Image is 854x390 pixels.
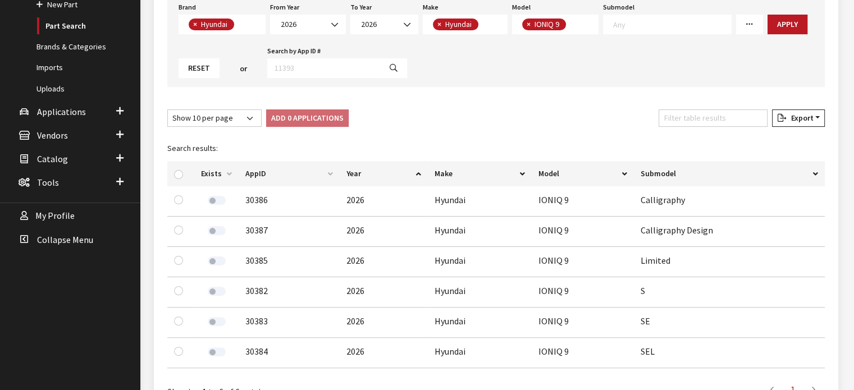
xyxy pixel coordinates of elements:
td: IONIQ 9 [532,308,634,338]
span: Applications [37,106,86,117]
label: Search by App ID # [267,46,321,56]
span: × [193,19,197,29]
label: Add Application [208,317,226,326]
button: Remove item [433,19,444,30]
span: My Profile [35,210,75,222]
input: 11393 [267,58,381,78]
span: 2026 [277,19,339,30]
td: 30383 [239,308,340,338]
th: Submodel: activate to sort column ascending [634,161,825,186]
th: Exists: activate to sort column ascending [194,161,239,186]
th: Model: activate to sort column ascending [532,161,634,186]
td: IONIQ 9 [532,217,634,247]
span: Export [786,113,813,123]
button: Reset [179,58,220,78]
td: IONIQ 9 [532,186,634,217]
td: IONIQ 9 [532,338,634,368]
td: 30387 [239,217,340,247]
span: Catalog [37,153,68,164]
label: Submodel [603,2,634,12]
td: 2026 [340,308,427,338]
span: × [437,19,441,29]
td: SE [634,308,825,338]
label: Add Application [208,256,226,265]
span: IONIQ 9 [533,19,562,29]
span: Hyundai [200,19,230,29]
td: IONIQ 9 [532,277,634,308]
input: Filter table results [659,109,768,127]
td: 2026 [340,186,427,217]
td: Limited [634,247,825,277]
td: 2026 [340,277,427,308]
td: Hyundai [427,338,531,368]
button: Remove item [522,19,533,30]
label: Model [512,2,531,12]
td: 30385 [239,247,340,277]
td: 2026 [340,338,427,368]
li: Hyundai [433,19,478,30]
td: 2026 [340,247,427,277]
td: 30384 [239,338,340,368]
span: or [240,63,247,75]
textarea: Search [481,20,487,30]
textarea: Search [613,19,731,29]
button: Remove item [189,19,200,30]
span: Vendors [37,130,68,141]
td: Hyundai [427,308,531,338]
td: Hyundai [427,217,531,247]
th: Make: activate to sort column ascending [427,161,531,186]
th: Year: activate to sort column ascending [340,161,427,186]
td: Hyundai [427,247,531,277]
span: 2026 [358,19,411,30]
span: × [527,19,531,29]
label: Add Application [208,287,226,296]
label: To Year [350,2,372,12]
span: 2026 [270,15,346,34]
td: IONIQ 9 [532,247,634,277]
td: SEL [634,338,825,368]
td: 30382 [239,277,340,308]
span: 2026 [350,15,418,34]
label: Add Application [208,196,226,205]
td: Hyundai [427,186,531,217]
caption: Search results: [167,136,825,161]
label: Brand [179,2,196,12]
span: Tools [37,177,59,188]
label: Add Application [208,226,226,235]
li: IONIQ 9 [522,19,566,30]
label: Make [423,2,439,12]
th: AppID: activate to sort column ascending [239,161,340,186]
label: Add Application [208,347,226,356]
span: Collapse Menu [37,234,93,245]
span: Hyundai [444,19,474,29]
textarea: Search [569,20,575,30]
td: 2026 [340,217,427,247]
button: Export [772,109,825,127]
td: 30386 [239,186,340,217]
button: Apply [768,15,807,34]
td: Calligraphy Design [634,217,825,247]
td: Calligraphy [634,186,825,217]
li: Hyundai [189,19,234,30]
td: S [634,277,825,308]
td: Hyundai [427,277,531,308]
textarea: Search [237,20,243,30]
label: From Year [270,2,299,12]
